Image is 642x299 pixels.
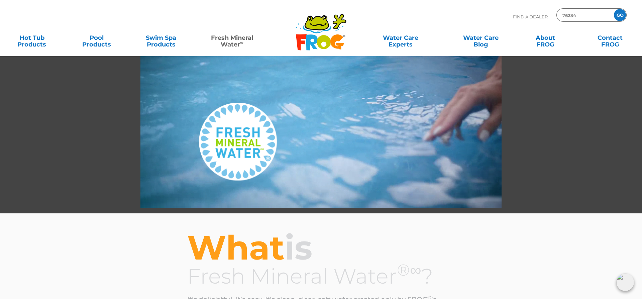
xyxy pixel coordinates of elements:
[187,265,455,287] h3: Fresh Mineral Water ?
[71,31,121,44] a: PoolProducts
[240,40,243,45] sup: ∞
[456,31,506,44] a: Water CareBlog
[562,10,607,20] input: Zip Code Form
[201,31,263,44] a: Fresh MineralWater∞
[7,31,57,44] a: Hot TubProducts
[136,31,186,44] a: Swim SpaProducts
[359,31,441,44] a: Water CareExperts
[187,230,455,265] h2: is
[614,9,626,21] input: GO
[513,8,548,25] p: Find A Dealer
[397,260,421,280] sup: ®∞
[617,274,634,291] img: openIcon
[187,227,285,268] span: What
[520,31,570,44] a: AboutFROG
[585,31,635,44] a: ContactFROG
